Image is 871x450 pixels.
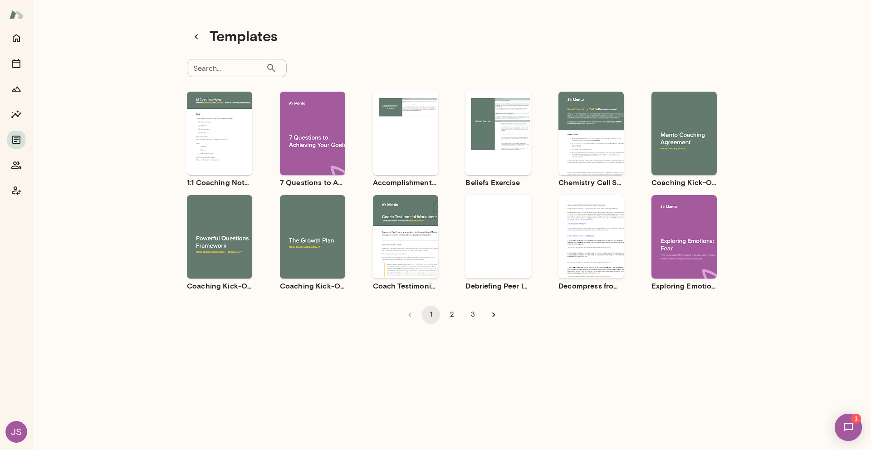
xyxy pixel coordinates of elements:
[7,80,25,98] button: Growth Plan
[422,306,440,324] button: page 1
[210,27,278,46] h4: Templates
[7,181,25,200] button: Coach app
[5,421,27,443] div: JS
[651,177,717,188] h6: Coaching Kick-Off | Coaching Agreement
[7,156,25,174] button: Members
[484,306,503,324] button: Go to next page
[465,177,531,188] h6: Beliefs Exercise
[558,177,624,188] h6: Chemistry Call Self-Assessment [Coaches only]
[280,177,345,188] h6: 7 Questions to Achieving Your Goals
[651,280,717,291] h6: Exploring Emotions: Fear
[400,306,504,324] nav: pagination navigation
[187,177,252,188] h6: 1:1 Coaching Notes
[7,105,25,123] button: Insights
[280,280,345,291] h6: Coaching Kick-Off No. 2 | The Growth Plan
[558,280,624,291] h6: Decompress from a Job
[7,54,25,73] button: Sessions
[465,280,531,291] h6: Debriefing Peer Insights (360 feedback) Guide
[464,306,482,324] button: Go to page 3
[7,29,25,47] button: Home
[7,131,25,149] button: Documents
[443,306,461,324] button: Go to page 2
[9,6,24,23] img: Mento
[187,298,717,324] div: pagination
[373,280,438,291] h6: Coach Testimonial Worksheet
[373,177,438,188] h6: Accomplishment Tracker
[187,280,252,291] h6: Coaching Kick-Off No. 1 | Powerful Questions [Coaches Only]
